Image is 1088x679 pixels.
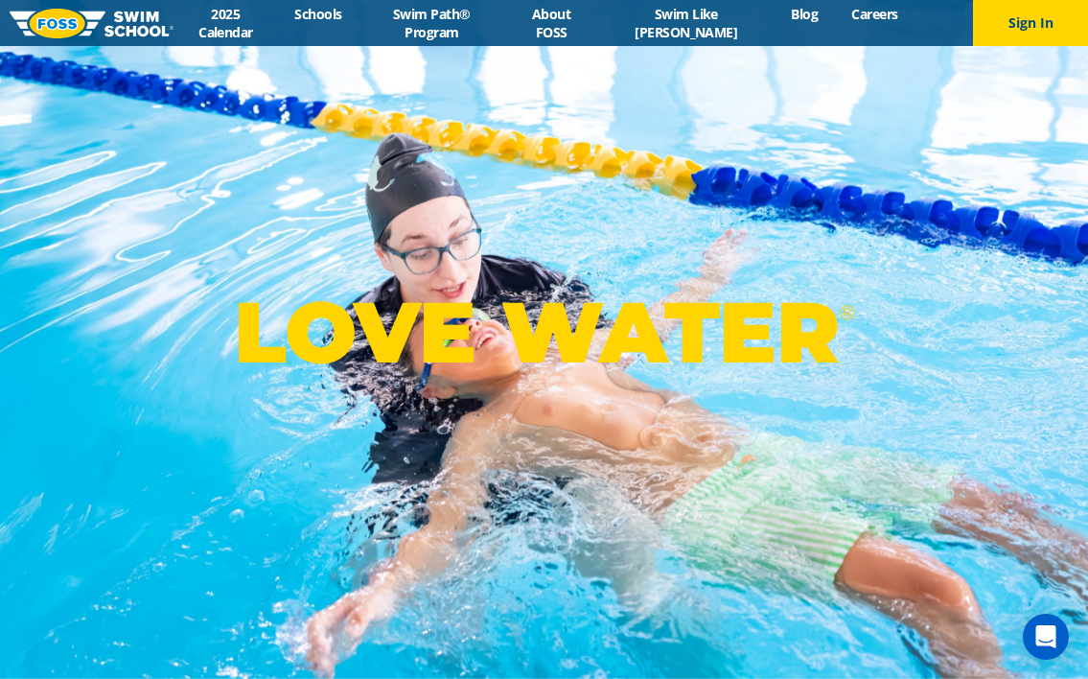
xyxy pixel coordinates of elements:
div: Open Intercom Messenger [1023,614,1069,660]
a: Schools [278,5,359,23]
p: LOVE WATER [234,281,854,384]
a: 2025 Calendar [174,5,278,41]
a: Careers [835,5,914,23]
img: FOSS Swim School Logo [10,9,174,38]
a: About FOSS [505,5,598,41]
a: Swim Like [PERSON_NAME] [598,5,775,41]
sup: ® [839,300,854,324]
a: Blog [775,5,835,23]
a: Swim Path® Program [359,5,505,41]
